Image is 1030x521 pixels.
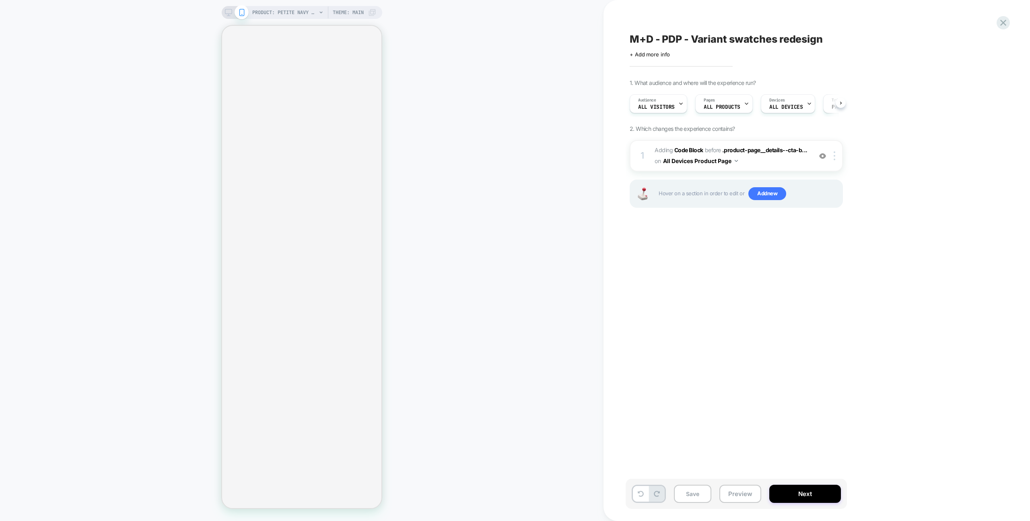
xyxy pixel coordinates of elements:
span: on [655,156,661,166]
span: Audience [638,97,656,103]
span: 2. Which changes the experience contains? [630,125,735,132]
img: Joystick [634,188,651,200]
span: Trigger [832,97,847,103]
div: 1 [639,148,647,164]
button: All Devices Product Page [663,155,738,167]
span: Pages [704,97,715,103]
span: Adding [655,147,703,153]
button: Preview [719,485,761,503]
span: Theme: MAIN [333,6,364,19]
span: Devices [769,97,785,103]
img: close [834,151,835,160]
span: BEFORE [705,147,721,153]
span: M+D - PDP - Variant swatches redesign [630,33,823,45]
span: ALL DEVICES [769,104,803,110]
button: Save [674,485,711,503]
span: Page Load [832,104,859,110]
span: PRODUCT: Petite Navy And Pink Gingham [PERSON_NAME] Jumpsuit [black d255260blk] [252,6,317,19]
span: Add new [748,187,786,200]
span: 1. What audience and where will the experience run? [630,79,756,86]
span: .product-page__details--cta-b... [722,147,808,153]
button: Next [769,485,841,503]
span: All Visitors [638,104,675,110]
img: crossed eye [819,153,826,159]
span: + Add more info [630,51,670,58]
b: Code Block [674,147,703,153]
span: ALL PRODUCTS [704,104,740,110]
span: Hover on a section in order to edit or [659,187,838,200]
img: down arrow [735,160,738,162]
